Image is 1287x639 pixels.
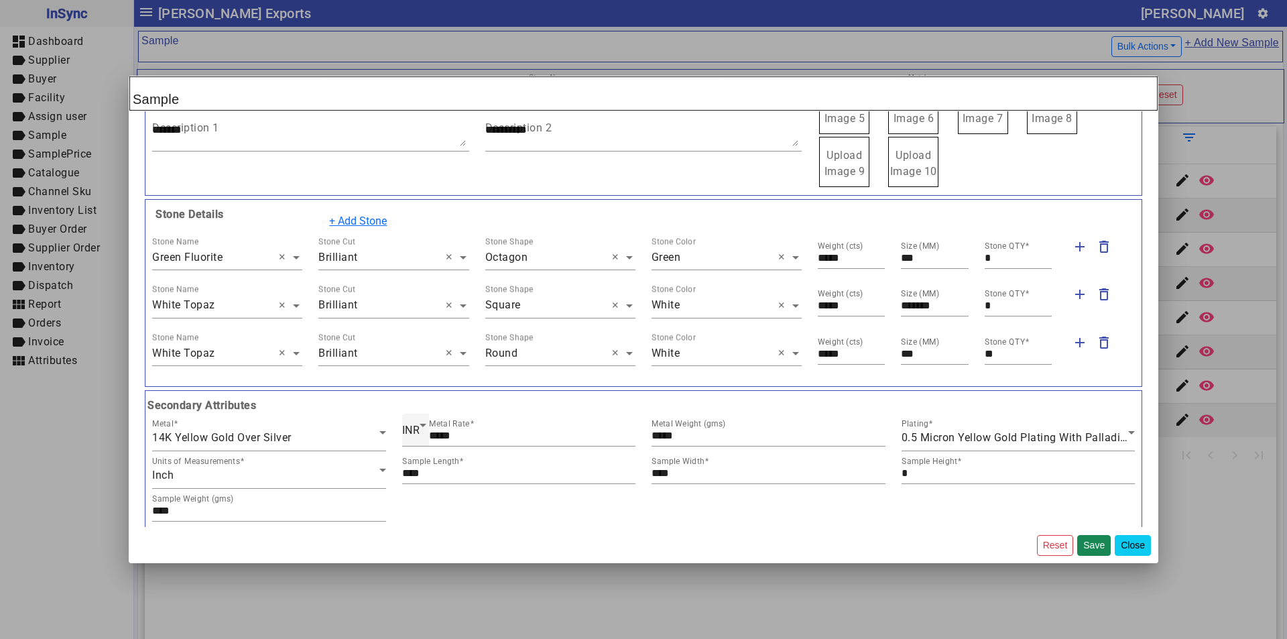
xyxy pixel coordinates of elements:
span: 0.5 Micron Yellow Gold Plating With Palladium Coated [902,431,1175,444]
mat-icon: delete_outline [1096,335,1112,351]
mat-icon: add [1072,286,1088,302]
mat-label: Sample Height [902,457,957,466]
button: Close [1115,535,1151,556]
span: Clear all [446,345,457,361]
button: + Add Stone [320,209,395,234]
mat-label: Stone QTY [985,289,1025,298]
mat-icon: delete_outline [1096,286,1112,302]
mat-label: Stone QTY [985,241,1025,251]
div: Stone Color [652,235,696,247]
span: Clear all [279,298,290,314]
mat-label: Sample Length [402,457,459,466]
span: Inch [152,469,174,481]
b: Secondary Attributes [144,398,1143,414]
div: Stone Shape [485,235,534,247]
mat-label: Units of Measurements [152,457,240,466]
div: Stone Color [652,331,696,343]
mat-label: Size (MM) [901,337,940,347]
div: Stone Name [152,235,198,247]
span: INR [402,424,420,437]
span: Clear all [778,345,790,361]
b: Stone Details [152,208,224,221]
div: Stone Cut [318,284,355,296]
div: Stone Name [152,331,198,343]
mat-label: Plating [902,419,928,428]
mat-icon: add [1072,335,1088,351]
mat-label: Size (MM) [901,289,940,298]
div: Stone Color [652,284,696,296]
mat-label: Metal [152,419,174,428]
span: Clear all [612,345,623,361]
div: Stone Cut [318,331,355,343]
mat-icon: delete_outline [1096,239,1112,255]
mat-label: Sample Weight (gms) [152,494,234,504]
div: Stone Cut [318,235,355,247]
span: Clear all [612,249,623,266]
div: Stone Shape [485,331,534,343]
span: Clear all [612,298,623,314]
div: Stone Name [152,284,198,296]
div: Stone Shape [485,284,534,296]
mat-label: Description 2 [485,121,552,133]
span: Upload Image 7 [963,96,1003,125]
button: Save [1077,535,1111,556]
span: Clear all [778,249,790,266]
button: Reset [1037,535,1074,556]
span: Upload Image 8 [1032,96,1072,125]
mat-label: Sample Width [652,457,704,466]
span: Upload Image 10 [890,149,937,178]
span: Clear all [778,298,790,314]
span: Clear all [279,249,290,266]
span: Clear all [279,345,290,361]
mat-label: Metal Rate [429,419,470,428]
span: Clear all [446,298,457,314]
span: Upload Image 5 [824,96,865,125]
span: Clear all [446,249,457,266]
span: Upload Image 6 [894,96,934,125]
span: 14K Yellow Gold Over Silver [152,431,292,444]
mat-icon: add [1072,239,1088,255]
mat-label: Stone QTY [985,337,1025,347]
span: Upload Image 9 [824,149,865,178]
mat-label: Weight (cts) [818,289,863,298]
mat-label: Description 1 [152,121,219,133]
h2: Sample [129,76,1158,111]
mat-label: Weight (cts) [818,241,863,251]
mat-label: Weight (cts) [818,337,863,347]
mat-label: Size (MM) [901,241,940,251]
mat-label: Metal Weight (gms) [652,419,726,428]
